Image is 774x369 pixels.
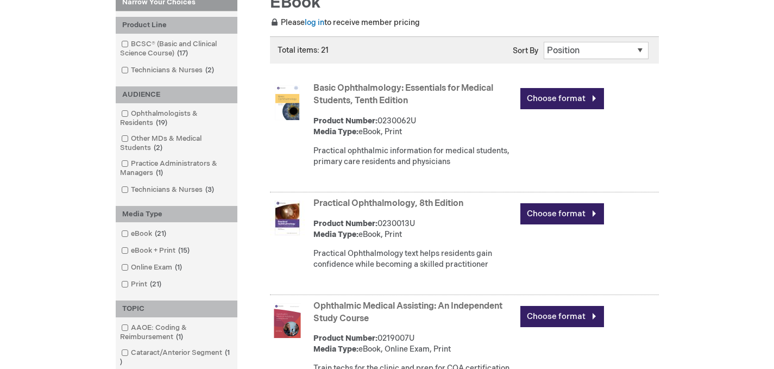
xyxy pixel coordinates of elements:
[118,109,235,128] a: Ophthalmologists & Residents19
[175,246,192,255] span: 15
[305,18,324,27] a: log in
[153,118,170,127] span: 19
[278,46,329,55] span: Total items: 21
[270,18,420,27] span: Please to receive member pricing
[118,262,186,273] a: Online Exam1
[118,229,171,239] a: eBook21
[313,248,515,270] div: Practical Ophthalmology text helps residents gain confidence while becoming a skilled practitioner
[173,333,186,341] span: 1
[147,280,164,289] span: 21
[118,246,194,256] a: eBook + Print15
[203,185,217,194] span: 3
[203,66,217,74] span: 2
[172,263,185,272] span: 1
[118,185,218,195] a: Technicians & Nurses3
[174,49,191,58] span: 17
[520,306,604,327] a: Choose format
[153,168,166,177] span: 1
[313,334,377,343] strong: Product Number:
[270,85,305,120] img: Basic Ophthalmology: Essentials for Medical Students, Tenth Edition
[270,303,305,338] img: Ophthalmic Medical Assisting: An Independent Study Course
[313,127,358,136] strong: Media Type:
[313,146,515,167] div: Practical ophthalmic information for medical students, primary care residents and physicians
[520,203,604,224] a: Choose format
[313,219,377,228] strong: Product Number:
[152,229,169,238] span: 21
[120,348,230,366] span: 1
[151,143,165,152] span: 2
[313,301,502,324] a: Ophthalmic Medical Assisting: An Independent Study Course
[118,159,235,178] a: Practice Administrators & Managers1
[116,86,237,103] div: AUDIENCE
[118,323,235,342] a: AAOE: Coding & Reimbursement1
[313,116,377,126] strong: Product Number:
[313,345,358,354] strong: Media Type:
[313,83,493,106] a: Basic Ophthalmology: Essentials for Medical Students, Tenth Edition
[118,134,235,153] a: Other MDs & Medical Students2
[313,333,515,355] div: 0219007U eBook, Online Exam, Print
[270,201,305,235] img: Practical Ophthalmology, 8th Edition
[313,218,515,240] div: 0230013U eBook, Print
[116,206,237,223] div: Media Type
[520,88,604,109] a: Choose format
[116,301,237,317] div: TOPIC
[513,46,538,55] label: Sort By
[118,65,218,76] a: Technicians & Nurses2
[116,17,237,34] div: Product Line
[313,198,463,209] a: Practical Ophthalmology, 8th Edition
[118,39,235,59] a: BCSC® (Basic and Clinical Science Course)17
[313,230,358,239] strong: Media Type:
[118,348,235,367] a: Cataract/Anterior Segment1
[118,279,166,290] a: Print21
[313,116,515,137] div: 0230062U eBook, Print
